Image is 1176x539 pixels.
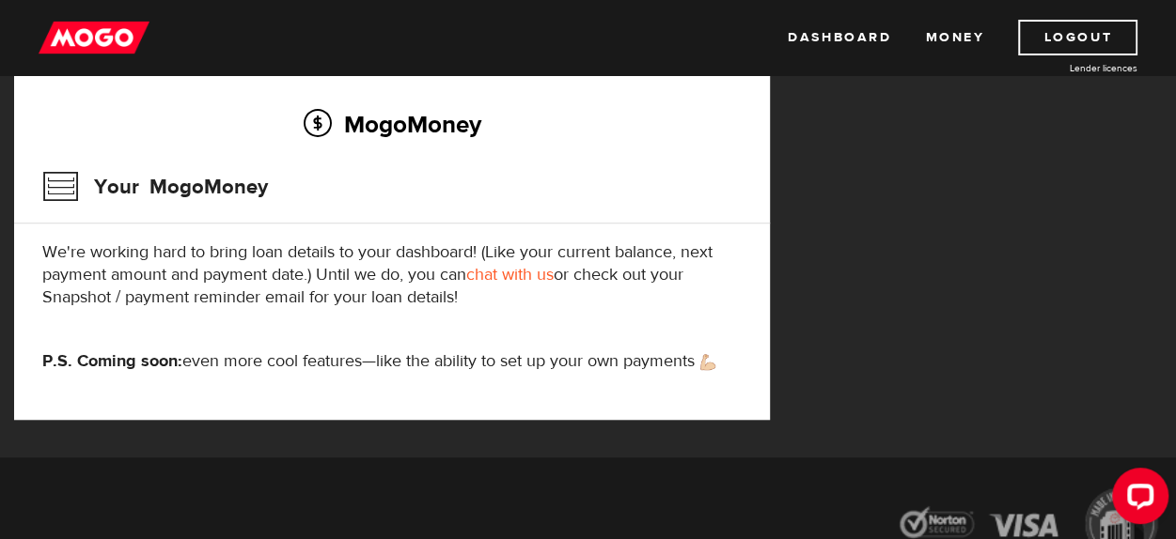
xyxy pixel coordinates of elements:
[788,20,891,55] a: Dashboard
[1018,20,1137,55] a: Logout
[466,264,554,285] a: chat with us
[42,350,742,373] p: even more cool features—like the ability to set up your own payments
[42,241,742,309] p: We're working hard to bring loan details to your dashboard! (Like your current balance, next paym...
[700,354,715,370] img: strong arm emoji
[39,20,149,55] img: mogo_logo-11ee424be714fa7cbb0f0f49df9e16ec.png
[42,350,182,372] strong: P.S. Coming soon:
[42,104,742,144] h2: MogoMoney
[996,61,1137,75] a: Lender licences
[925,20,984,55] a: Money
[1097,460,1176,539] iframe: LiveChat chat widget
[42,162,268,211] h3: Your MogoMoney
